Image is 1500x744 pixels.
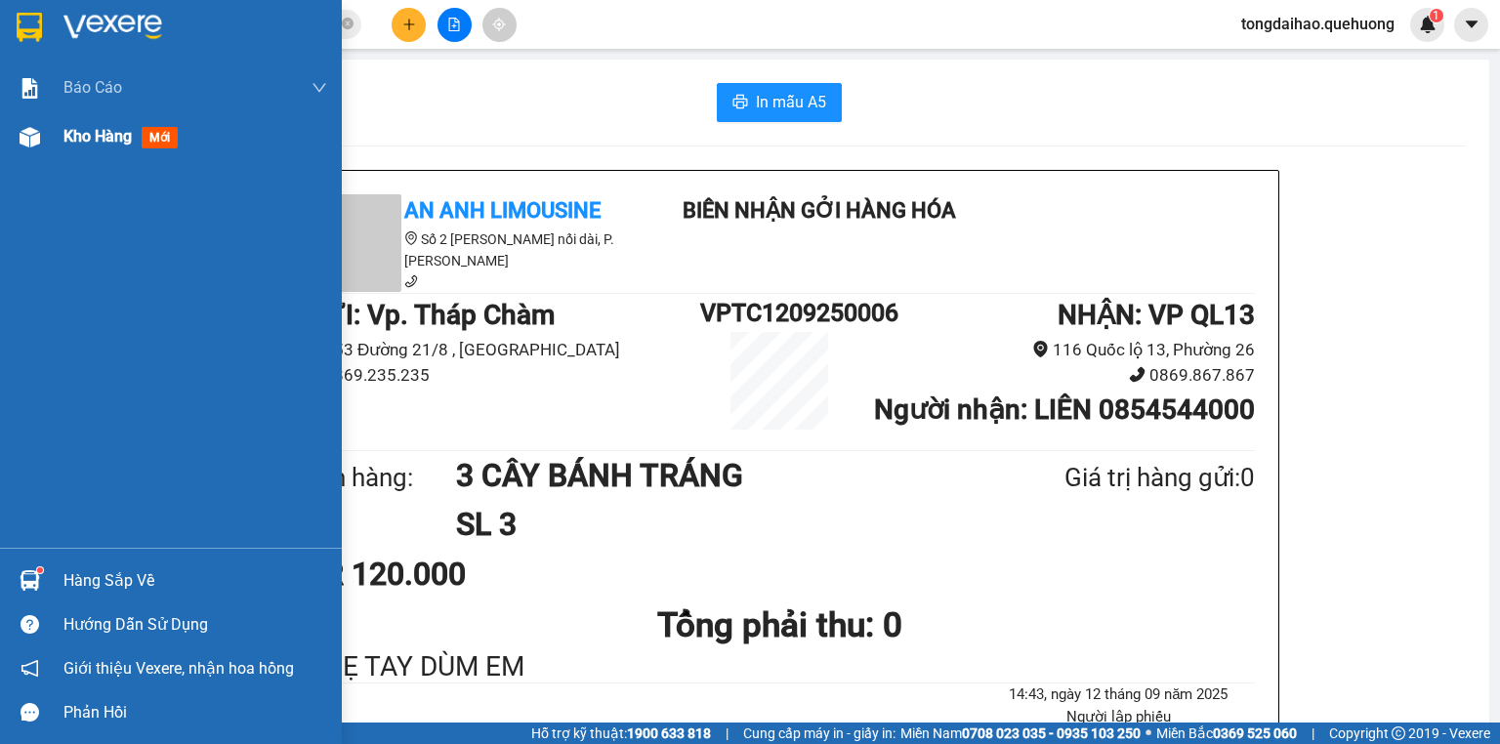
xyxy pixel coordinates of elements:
span: printer [732,94,748,112]
sup: 1 [1430,9,1443,22]
h1: SL 3 [456,500,970,549]
button: caret-down [1454,8,1488,42]
li: Người lập phiếu [982,706,1255,729]
span: environment [404,231,418,245]
span: Cung cấp máy in - giấy in: [743,723,896,744]
span: phone [1129,366,1146,383]
h1: 3 CÂY BÁNH TRÁNG [456,451,970,500]
button: file-add [437,8,472,42]
span: caret-down [1463,16,1480,33]
button: printerIn mẫu A5 [717,83,842,122]
span: tongdaihao.quehuong [1226,12,1410,36]
sup: 1 [37,567,43,573]
span: notification [21,659,39,678]
div: Hướng dẫn sử dụng [63,610,327,640]
span: close-circle [342,18,354,29]
span: environment [1032,341,1049,357]
span: | [726,723,729,744]
b: Biên nhận gởi hàng hóa [683,198,956,223]
span: In mẫu A5 [756,90,826,114]
span: phone [404,274,418,288]
span: file-add [447,18,461,31]
img: warehouse-icon [20,127,40,147]
span: message [21,703,39,722]
img: warehouse-icon [20,570,40,591]
div: CR 120.000 [304,550,617,599]
h1: VPTC1209250006 [700,294,858,332]
span: Báo cáo [63,75,122,100]
div: Giá trị hàng gửi: 0 [970,458,1255,498]
div: NHẸ TAY DÙM EM [304,652,1255,682]
span: aim [492,18,506,31]
div: Phản hồi [63,698,327,727]
span: Giới thiệu Vexere, nhận hoa hồng [63,656,294,681]
span: | [1312,723,1314,744]
b: Người nhận : LIÊN 0854544000 [874,393,1255,426]
span: 1 [1433,9,1439,22]
img: solution-icon [20,78,40,99]
span: Kho hàng [63,127,132,145]
span: ⚪️ [1146,729,1151,737]
strong: 1900 633 818 [627,725,711,741]
strong: 0369 525 060 [1213,725,1297,741]
img: logo-vxr [17,13,42,42]
li: Số 2 [PERSON_NAME] nối dài, P. [PERSON_NAME] [304,228,655,271]
img: icon-new-feature [1419,16,1437,33]
b: An Anh Limousine [404,198,601,223]
div: Hàng sắp về [63,566,327,596]
span: down [312,80,327,96]
li: 14:43, ngày 12 tháng 09 năm 2025 [982,683,1255,707]
span: close-circle [342,16,354,34]
span: Hỗ trợ kỹ thuật: [531,723,711,744]
b: NHẬN : VP QL13 [1058,299,1255,331]
li: 0869.235.235 [304,362,700,389]
span: copyright [1392,726,1405,740]
button: aim [482,8,517,42]
div: Tên hàng: [304,458,456,498]
strong: 0708 023 035 - 0935 103 250 [962,725,1141,741]
li: 753 Đường 21/8 , [GEOGRAPHIC_DATA] [304,337,700,363]
li: 0869.867.867 [858,362,1255,389]
button: plus [392,8,426,42]
li: 116 Quốc lộ 13, Phường 26 [858,337,1255,363]
b: GỬI : Vp. Tháp Chàm [304,299,555,331]
span: plus [402,18,416,31]
span: Miền Nam [900,723,1141,744]
span: mới [142,127,178,148]
span: Miền Bắc [1156,723,1297,744]
span: question-circle [21,615,39,634]
h1: Tổng phải thu: 0 [304,599,1255,652]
